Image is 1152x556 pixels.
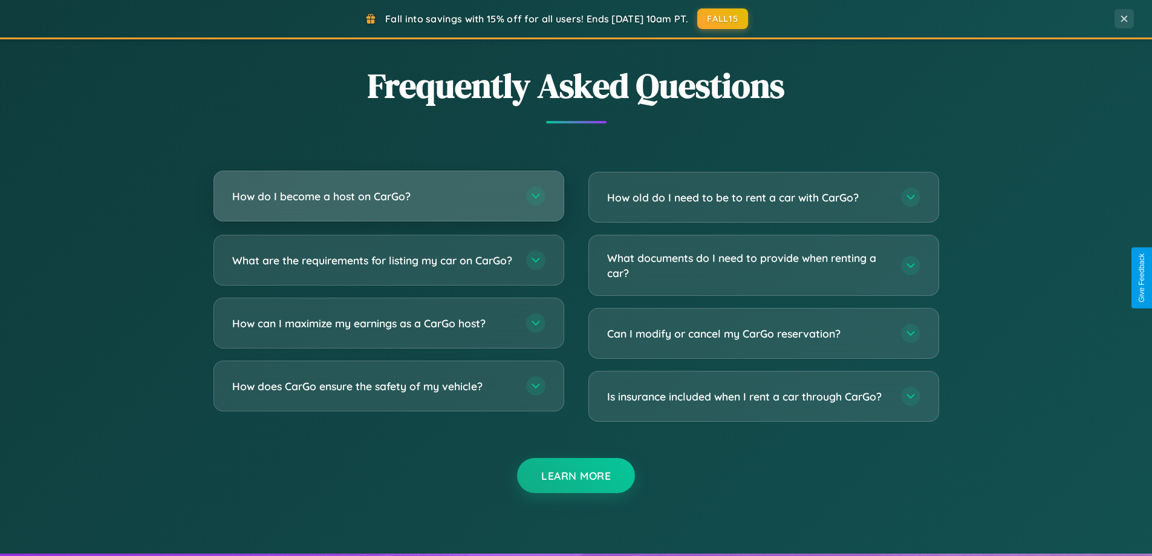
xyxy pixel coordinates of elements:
[607,250,889,280] h3: What documents do I need to provide when renting a car?
[213,62,939,109] h2: Frequently Asked Questions
[232,253,514,268] h3: What are the requirements for listing my car on CarGo?
[232,316,514,331] h3: How can I maximize my earnings as a CarGo host?
[607,326,889,341] h3: Can I modify or cancel my CarGo reservation?
[1137,253,1146,303] div: Give Feedback
[697,8,748,29] button: FALL15
[232,189,514,204] h3: How do I become a host on CarGo?
[517,458,635,493] button: Learn More
[385,13,688,25] span: Fall into savings with 15% off for all users! Ends [DATE] 10am PT.
[607,389,889,404] h3: Is insurance included when I rent a car through CarGo?
[607,190,889,205] h3: How old do I need to be to rent a car with CarGo?
[232,379,514,394] h3: How does CarGo ensure the safety of my vehicle?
